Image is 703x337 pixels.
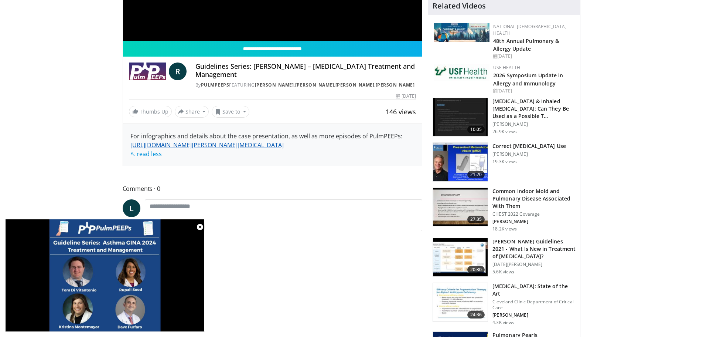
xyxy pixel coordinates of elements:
[492,312,576,318] p: [PERSON_NAME]
[130,141,284,149] a: [URL][DOMAIN_NAME][PERSON_NAME][MEDICAL_DATA]
[434,64,489,81] img: 6ba8804a-8538-4002-95e7-a8f8012d4a11.png.150x105_q85_autocrop_double_scale_upscale_version-0.2.jpg
[492,98,576,120] h3: [MEDICAL_DATA] & Inhaled [MEDICAL_DATA]: Can They Be Used as a Possible T…
[492,151,566,157] p: [PERSON_NAME]
[492,238,576,260] h3: [PERSON_NAME] Guidelines 2021 - What Is New in Treatment of [MEDICAL_DATA]?
[492,211,576,217] p: CHEST 2022 Coverage
[433,143,488,181] img: 24f79869-bf8a-4040-a4ce-e7186897569f.150x105_q85_crop-smart_upscale.jpg
[434,23,489,42] img: b90f5d12-84c1-472e-b843-5cad6c7ef911.jpg.150x105_q85_autocrop_double_scale_upscale_version-0.2.jpg
[492,269,514,275] p: 5.6K views
[467,311,485,319] span: 24:36
[467,171,485,178] span: 21:20
[492,129,517,135] p: 26.9K views
[433,98,488,137] img: 37481b79-d16e-4fea-85a1-c1cf910aa164.150x105_q85_crop-smart_upscale.jpg
[492,283,576,297] h3: [MEDICAL_DATA]: State of the Art
[493,88,574,94] div: [DATE]
[175,106,209,118] button: Share
[433,238,488,277] img: 363b907f-14b1-4217-a089-b6311c411d85.150x105_q85_crop-smart_upscale.jpg
[433,142,576,182] a: 21:20 Correct [MEDICAL_DATA] Use [PERSON_NAME] 19.3K views
[295,82,334,88] a: [PERSON_NAME]
[255,82,294,88] a: [PERSON_NAME]
[201,82,229,88] a: PulmPEEPs
[433,98,576,137] a: 10:05 [MEDICAL_DATA] & Inhaled [MEDICAL_DATA]: Can They Be Used as a Possible T… [PERSON_NAME] 26...
[123,199,140,217] a: L
[492,320,514,326] p: 4.3K views
[433,188,488,226] img: 7e353de0-d5d2-4f37-a0ac-0ef5f1a491ce.150x105_q85_crop-smart_upscale.jpg
[169,63,187,80] a: R
[467,266,485,273] span: 20:30
[492,188,576,210] h3: Common Indoor Mold and Pulmonary Disease Associated With Them
[493,37,559,52] a: 48th Annual Pulmonary & Allergy Update
[129,63,166,80] img: PulmPEEPs
[335,82,375,88] a: [PERSON_NAME]
[492,262,576,267] p: [DATE][PERSON_NAME]
[212,106,249,118] button: Save to
[493,53,574,60] div: [DATE]
[376,82,415,88] a: [PERSON_NAME]
[130,150,162,158] a: ↖ read less
[492,142,566,150] h3: Correct [MEDICAL_DATA] Use
[129,106,172,117] a: Thumbs Up
[396,93,416,100] div: [DATE]
[492,226,517,232] p: 18.2K views
[195,82,416,88] div: By FEATURING , , ,
[433,1,486,10] h4: Related Videos
[130,132,415,158] div: For infographics and details about the case presentation, as well as more episodes of PulmPEEPs:
[467,216,485,223] span: 27:35
[433,283,488,321] img: c9c90a10-96c9-4e05-9938-0983f21b4484.150x105_q85_crop-smart_upscale.jpg
[492,219,576,225] p: [PERSON_NAME]
[467,126,485,133] span: 10:05
[5,219,205,332] video-js: Video Player
[433,238,576,277] a: 20:30 [PERSON_NAME] Guidelines 2021 - What Is New in Treatment of [MEDICAL_DATA]? [DATE][PERSON_N...
[192,219,207,235] button: Close
[492,121,576,127] p: [PERSON_NAME]
[493,64,520,71] a: USF Health
[433,188,576,232] a: 27:35 Common Indoor Mold and Pulmonary Disease Associated With Them CHEST 2022 Coverage [PERSON_N...
[493,23,567,36] a: National [DEMOGRAPHIC_DATA] Health
[123,184,423,193] span: Comments 0
[386,107,416,116] span: 146 views
[195,63,416,78] h4: Guidelines Series: [PERSON_NAME] – [MEDICAL_DATA] Treatment and Management
[492,299,576,311] p: Cleveland Clinic Department of Critical Care
[492,159,517,165] p: 19.3K views
[493,72,563,87] a: 2026 Symposium Update in Allergy and Immunology
[433,283,576,326] a: 24:36 [MEDICAL_DATA]: State of the Art Cleveland Clinic Department of Critical Care [PERSON_NAME]...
